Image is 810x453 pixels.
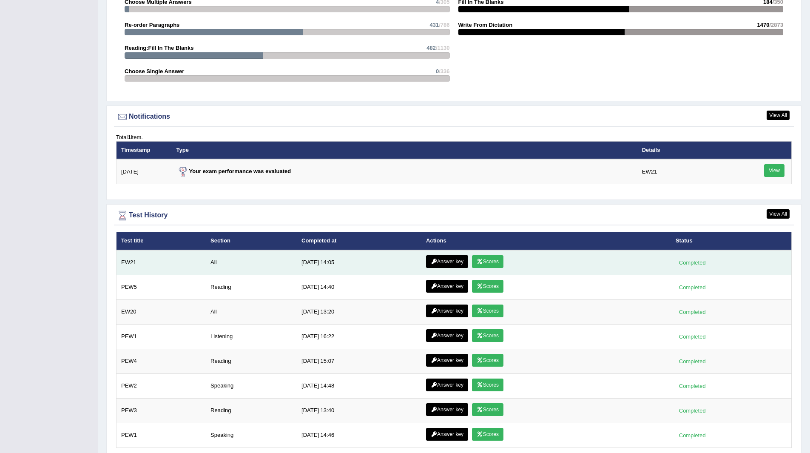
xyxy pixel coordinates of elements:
div: Completed [676,308,709,316]
td: PEW5 [117,275,206,299]
a: View All [767,111,790,120]
a: Answer key [426,428,468,441]
a: Answer key [426,255,468,268]
b: 1 [128,134,131,140]
td: Listening [206,324,297,349]
strong: Your exam performance was evaluated [176,168,291,174]
span: /2873 [769,22,783,28]
td: PEW4 [117,349,206,373]
div: Completed [676,258,709,267]
strong: Re-order Paragraphs [125,22,179,28]
span: 431 [429,22,439,28]
a: Scores [472,403,503,416]
td: [DATE] 13:20 [297,299,421,324]
td: EW20 [117,299,206,324]
th: Completed at [297,232,421,250]
td: Reading [206,349,297,373]
a: Answer key [426,280,468,293]
td: [DATE] [117,159,172,184]
td: EW21 [117,250,206,275]
td: EW21 [637,159,741,184]
span: /1130 [436,45,450,51]
a: Answer key [426,305,468,317]
a: Answer key [426,354,468,367]
span: 1470 [757,22,770,28]
span: 482 [426,45,436,51]
td: Speaking [206,423,297,447]
td: Reading [206,398,297,423]
td: [DATE] 14:48 [297,373,421,398]
th: Section [206,232,297,250]
td: [DATE] 13:40 [297,398,421,423]
div: Notifications [116,111,792,123]
strong: Write From Dictation [458,22,513,28]
div: Test History [116,209,792,222]
td: All [206,250,297,275]
a: Answer key [426,329,468,342]
a: Scores [472,379,503,391]
th: Details [637,141,741,159]
strong: Reading:Fill In The Blanks [125,45,194,51]
a: Scores [472,354,503,367]
span: /336 [439,68,449,74]
div: Completed [676,431,709,440]
div: Completed [676,406,709,415]
a: Answer key [426,379,468,391]
th: Status [671,232,792,250]
td: Reading [206,275,297,299]
td: [DATE] 14:46 [297,423,421,447]
td: All [206,299,297,324]
td: PEW1 [117,423,206,447]
a: View All [767,209,790,219]
span: 0 [436,68,439,74]
a: Scores [472,280,503,293]
a: Answer key [426,403,468,416]
th: Test title [117,232,206,250]
td: PEW2 [117,373,206,398]
td: PEW3 [117,398,206,423]
div: Completed [676,332,709,341]
th: Actions [421,232,671,250]
div: Completed [676,283,709,292]
a: Scores [472,255,503,268]
th: Type [172,141,637,159]
a: Scores [472,428,503,441]
td: [DATE] 15:07 [297,349,421,373]
a: Scores [472,305,503,317]
td: PEW1 [117,324,206,349]
span: /786 [439,22,449,28]
div: Completed [676,357,709,366]
a: View [764,164,784,177]
strong: Choose Single Answer [125,68,184,74]
a: Scores [472,329,503,342]
td: [DATE] 16:22 [297,324,421,349]
td: [DATE] 14:05 [297,250,421,275]
td: [DATE] 14:40 [297,275,421,299]
div: Total item. [116,133,792,141]
div: Completed [676,382,709,390]
th: Timestamp [117,141,172,159]
td: Speaking [206,373,297,398]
